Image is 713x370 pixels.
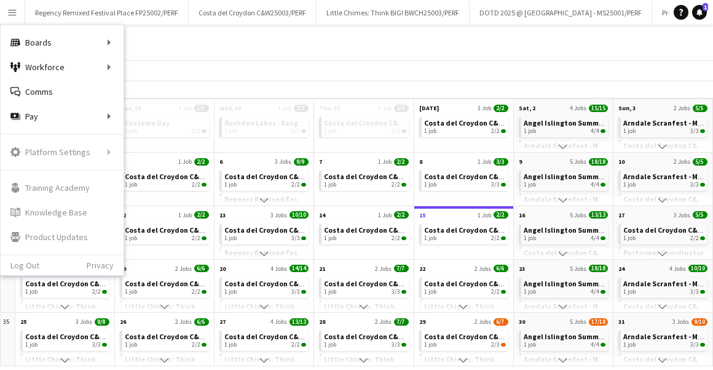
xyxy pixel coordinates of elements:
[125,118,170,127] span: Costume Day
[125,331,207,348] a: Costa del Croydon C&W25003/PERF1 job2/2
[202,236,207,240] span: 2/2
[700,290,705,294] span: 3/3
[125,300,207,318] a: Little Chimes: Think BIG! BWCH25003/PERF1 job4/4
[25,332,143,341] span: Costa del Croydon C&W25003/PERF
[424,171,506,188] a: Costa del Croydon C&W25003/PERF1 job3/3
[224,341,237,348] span: 1 job
[494,318,508,326] span: 6/7
[524,171,605,188] a: Angel Islington Summer - ELA25002, ELA25003, ELA25004/PERF1 job4/4
[324,181,336,188] span: 1 job
[224,279,342,288] span: Costa del Croydon C&W25003/PERF
[424,224,506,242] a: Costa del Croydon C&W25003/PERF1 job2/2
[690,127,699,135] span: 3/3
[524,127,536,135] span: 1 job
[700,183,705,187] span: 3/3
[392,341,400,348] span: 3/3
[224,127,237,135] span: 1 job
[591,288,599,296] span: 4/4
[25,278,107,296] a: Costa del Croydon C&W25003/PERF1 job2/2
[589,158,608,166] span: 18/18
[690,288,699,296] span: 3/3
[194,105,209,112] span: 1/1
[524,235,536,242] span: 1 job
[623,127,636,135] span: 1 job
[470,1,652,25] button: DOTD 2025 @ [GEOGRAPHIC_DATA] - MS25001/PERF
[394,265,409,272] span: 7/7
[623,117,705,135] a: Arndale Scranfest - MAN25003/PERF1 job3/3
[691,318,707,326] span: 9/10
[491,181,500,188] span: 3/3
[589,265,608,272] span: 18/18
[194,265,209,272] span: 6/6
[424,279,542,288] span: Costa del Croydon C&W25003/PERF
[478,211,491,219] span: 1 Job
[102,290,107,294] span: 2/2
[690,341,699,348] span: 3/3
[401,183,406,187] span: 2/2
[125,127,137,135] span: 1 job
[424,235,436,242] span: 1 job
[419,158,422,166] span: 8
[475,318,491,326] span: 2 Jobs
[219,104,241,112] span: Wed, 30
[591,341,599,348] span: 4/4
[570,158,586,166] span: 5 Jobs
[591,127,599,135] span: 4/4
[1,313,15,366] div: 35
[194,158,209,166] span: 2/2
[501,343,506,347] span: 2/3
[290,265,309,272] span: 14/14
[591,235,599,242] span: 4/4
[291,181,300,188] span: 2/2
[224,278,306,296] a: Costa del Croydon C&W25003/PERF1 job3/3
[224,118,412,127] span: Rushden Lakes - Rangers Summer Series - RL25002/PERF
[224,300,306,318] a: Little Chimes: Think BIG! BWCH25003/PERF1 job4/4
[618,318,624,326] span: 31
[1,260,15,313] div: 34
[419,211,425,219] span: 15
[324,225,442,235] span: Costa del Croydon C&W25003/PERF
[424,225,542,235] span: Costa del Croydon C&W25003/PERF
[324,332,442,341] span: Costa del Croydon C&W25003/PERF
[125,224,207,242] a: Costa del Croydon C&W25003/PERF1 job2/2
[424,331,506,348] a: Costa del Croydon C&W25003/PERF1 job2/3
[501,290,506,294] span: 2/2
[1,55,124,79] div: Workforce
[202,290,207,294] span: 2/2
[178,158,192,166] span: 1 Job
[519,211,525,219] span: 16
[125,278,207,296] a: Costa del Croydon C&W25003/PERF1 job2/2
[224,332,342,341] span: Costa del Croydon C&W25003/PERF
[224,181,237,188] span: 1 job
[1,175,124,200] a: Training Academy
[494,158,508,166] span: 3/3
[501,183,506,187] span: 3/3
[175,318,192,326] span: 2 Jobs
[125,341,137,348] span: 1 job
[491,341,500,348] span: 2/3
[623,247,705,265] a: Performer Coordinator1 job1/1
[601,129,605,133] span: 4/4
[501,129,506,133] span: 2/2
[290,318,309,326] span: 13/13
[589,211,608,219] span: 13/13
[319,318,325,326] span: 28
[419,318,425,326] span: 29
[219,265,226,273] span: 20
[319,265,325,273] span: 21
[224,224,306,242] a: Costa del Croydon C&W25003/PERF1 job3/3
[392,288,400,296] span: 3/3
[125,181,137,188] span: 1 job
[291,341,300,348] span: 2/2
[1,140,124,164] div: Platform Settings
[570,318,586,326] span: 5 Jobs
[219,211,226,219] span: 13
[219,158,223,166] span: 6
[224,235,237,242] span: 1 job
[524,288,536,296] span: 1 job
[519,158,522,166] span: 9
[690,181,699,188] span: 3/3
[192,288,200,296] span: 2/2
[76,318,92,326] span: 3 Jobs
[524,140,605,158] a: Arndale Scranfest - MAN25003/PERF1 job3/3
